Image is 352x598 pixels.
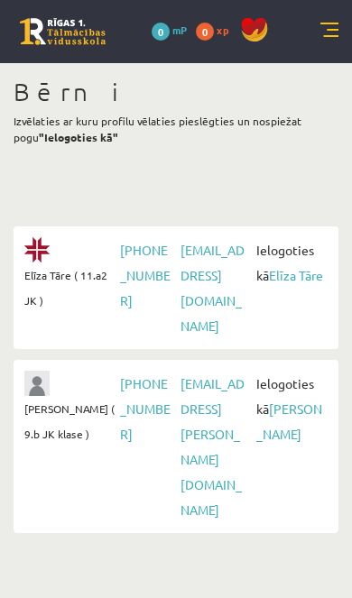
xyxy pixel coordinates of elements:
span: Ielogoties kā [252,371,328,446]
span: 0 [152,23,170,41]
span: Ielogoties kā [252,237,328,288]
a: [PHONE_NUMBER] [120,375,171,442]
a: [EMAIL_ADDRESS][DOMAIN_NAME] [181,242,245,334]
b: "Ielogoties kā" [39,130,118,144]
a: [EMAIL_ADDRESS][PERSON_NAME][DOMAIN_NAME] [181,375,245,518]
span: xp [217,23,228,37]
a: Elīza Tāre [269,267,323,283]
a: 0 xp [196,23,237,37]
a: [PERSON_NAME] [256,400,322,442]
h1: Bērni [14,77,338,107]
a: [PHONE_NUMBER] [120,242,171,308]
span: [PERSON_NAME] ( 9.b JK klase ) [24,396,116,446]
span: 0 [196,23,214,41]
p: Izvēlaties ar kuru profilu vēlaties pieslēgties un nospiežat pogu [14,113,338,145]
span: Elīza Tāre ( 11.a2 JK ) [24,262,116,313]
a: Rīgas 1. Tālmācības vidusskola [20,18,106,45]
img: Elīza Tāre [24,237,50,262]
span: mP [172,23,187,37]
img: Jānis Tāre [24,371,50,396]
